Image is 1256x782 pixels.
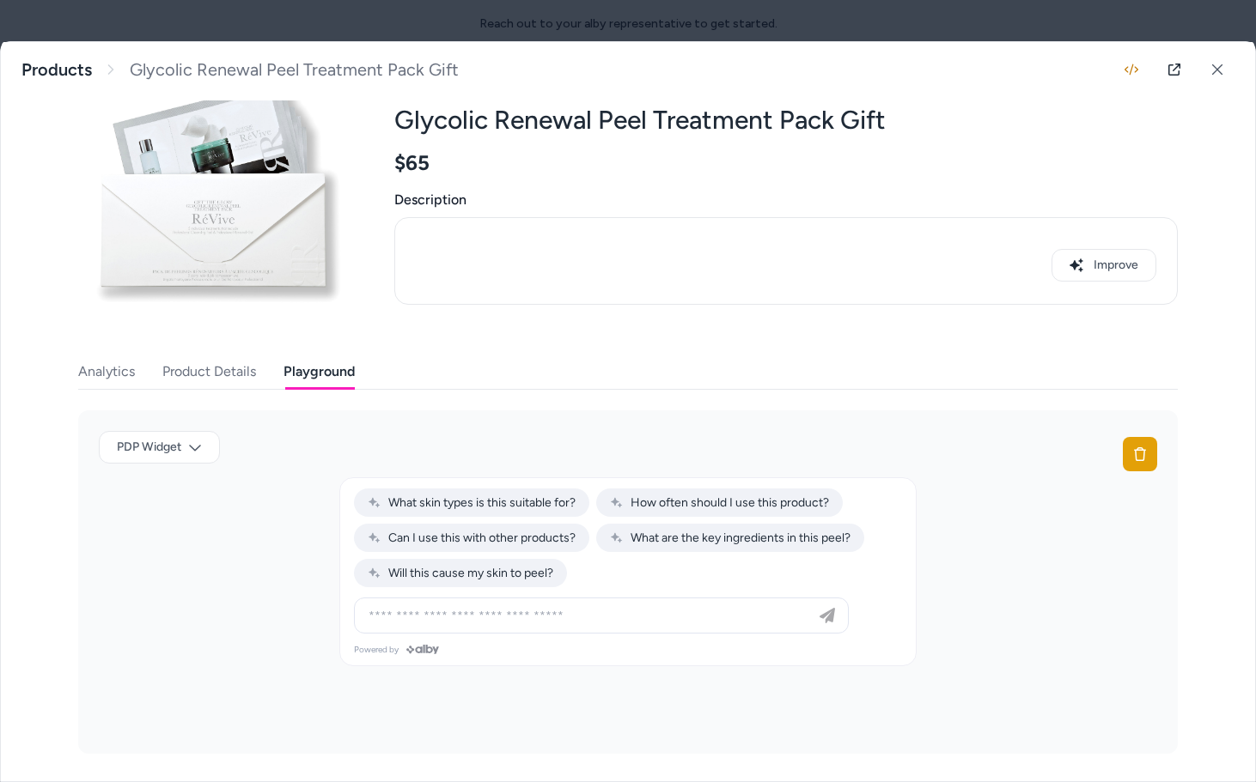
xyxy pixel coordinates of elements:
[162,355,256,389] button: Product Details
[284,355,355,389] button: Playground
[1052,249,1156,282] button: Improve
[21,59,92,81] a: Products
[394,190,1178,210] span: Description
[117,439,181,456] span: PDP Widget
[99,431,220,464] button: PDP Widget
[21,59,459,81] nav: breadcrumb
[394,150,430,176] span: $65
[78,59,353,334] img: glycolic_pack_df20ccb3-8f75-494c-90aa-e268cf3c0434.jpg
[130,59,459,81] span: Glycolic Renewal Peel Treatment Pack Gift
[394,104,1178,136] h2: Glycolic Renewal Peel Treatment Pack Gift
[78,355,135,389] button: Analytics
